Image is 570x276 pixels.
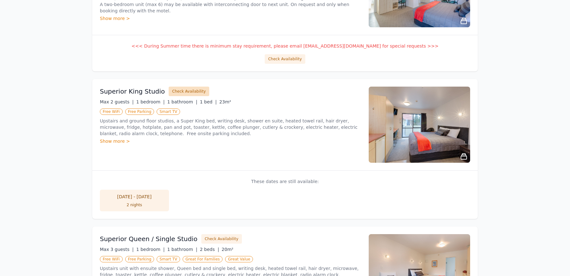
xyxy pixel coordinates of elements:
[136,247,165,252] span: 1 bedroom |
[169,87,209,96] button: Check Availability
[136,99,165,104] span: 1 bedroom |
[125,108,154,115] span: Free Parking
[100,99,134,104] span: Max 2 guests |
[219,99,231,104] span: 23m²
[222,247,233,252] span: 20m²
[200,247,219,252] span: 2 beds |
[100,108,123,115] span: Free WiFi
[201,234,242,244] button: Check Availability
[100,43,470,49] p: <<< During Summer time there is minimum stay requirement, please email [EMAIL_ADDRESS][DOMAIN_NAM...
[100,178,470,185] p: These dates are still available:
[183,256,223,262] span: Great For Families
[265,54,305,64] button: Check Availability
[157,108,180,115] span: Smart TV
[157,256,180,262] span: Smart TV
[100,138,361,144] div: Show more >
[125,256,154,262] span: Free Parking
[106,202,163,207] div: 2 nights
[106,194,163,200] div: [DATE] - [DATE]
[225,256,253,262] span: Great Value
[100,234,198,243] h3: Superior Queen / Single Studio
[167,247,197,252] span: 1 bathroom |
[100,15,361,22] div: Show more >
[100,247,134,252] span: Max 3 guests |
[100,87,165,96] h3: Superior King Studio
[200,99,217,104] span: 1 bed |
[167,99,197,104] span: 1 bathroom |
[100,256,123,262] span: Free WiFi
[100,118,361,137] p: Upstairs and ground floor studios, a Super King bed, writing desk, shower en suite, heated towel ...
